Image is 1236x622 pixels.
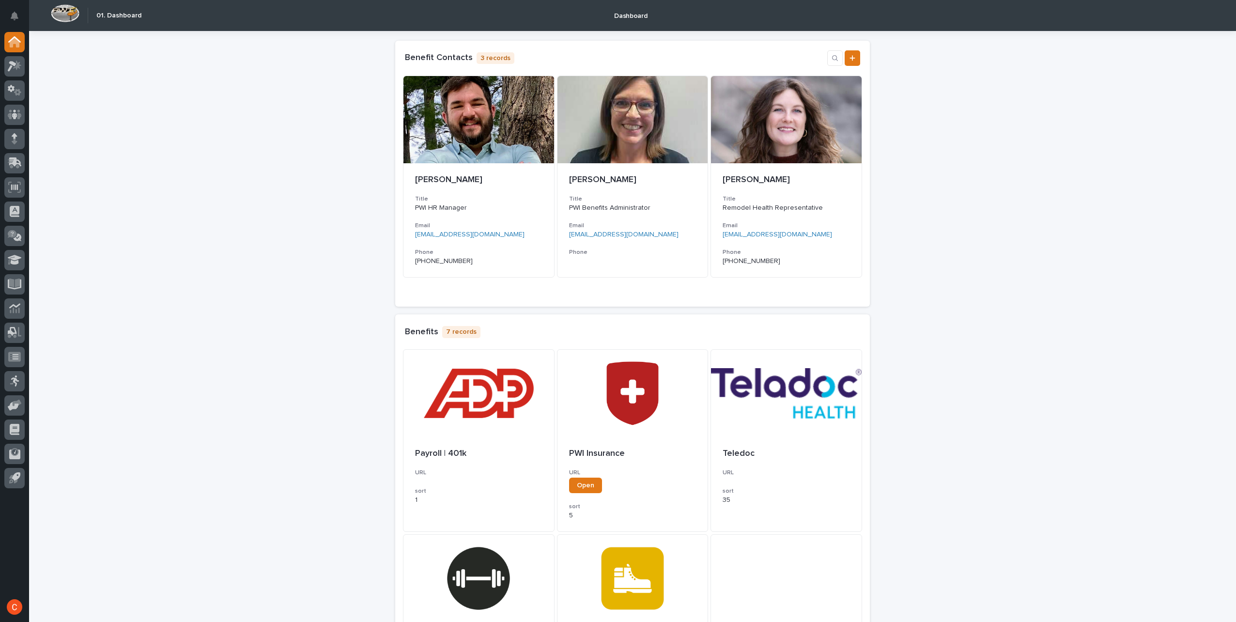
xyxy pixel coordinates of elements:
[569,195,696,203] h3: Title
[415,204,542,212] p: PWI HR Manager
[577,482,594,489] span: Open
[723,487,850,495] h3: sort
[403,349,555,532] a: Payroll | 401kURLsort1
[557,76,709,278] a: [PERSON_NAME]TitlePWI Benefits AdministratorEmail[EMAIL_ADDRESS][DOMAIN_NAME]Phone
[569,449,696,459] p: PWI Insurance
[415,496,542,504] p: 1
[405,53,473,63] h1: Benefit Contacts
[415,195,542,203] h3: Title
[415,449,542,459] p: Payroll | 401k
[405,327,438,338] h1: Benefits
[415,231,525,238] a: [EMAIL_ADDRESS][DOMAIN_NAME]
[442,326,480,338] p: 7 records
[723,175,850,186] p: [PERSON_NAME]
[477,52,514,64] p: 3 records
[845,50,860,66] a: Add new record
[711,349,862,532] a: TeledocURLsort35
[723,258,780,264] a: [PHONE_NUMBER]
[723,222,850,230] h3: Email
[723,231,832,238] a: [EMAIL_ADDRESS][DOMAIN_NAME]
[569,231,679,238] a: [EMAIL_ADDRESS][DOMAIN_NAME]
[415,249,542,256] h3: Phone
[12,12,25,27] div: Notifications
[723,204,850,212] p: Remodel Health Representative
[415,487,542,495] h3: sort
[569,175,696,186] p: [PERSON_NAME]
[569,503,696,511] h3: sort
[51,4,79,22] img: Workspace Logo
[711,76,862,278] a: [PERSON_NAME]TitleRemodel Health RepresentativeEmail[EMAIL_ADDRESS][DOMAIN_NAME]Phone[PHONE_NUMBER]
[723,195,850,203] h3: Title
[723,469,850,477] h3: URL
[96,12,141,20] h2: 01. Dashboard
[415,222,542,230] h3: Email
[569,469,696,477] h3: URL
[569,512,696,520] p: 5
[569,478,602,493] a: Open
[415,469,542,477] h3: URL
[569,204,696,212] p: PWI Benefits Administrator
[4,597,25,617] button: users-avatar
[557,349,709,532] a: PWI InsuranceURLOpensort5
[723,496,850,504] p: 35
[403,76,555,278] a: [PERSON_NAME]TitlePWI HR ManagerEmail[EMAIL_ADDRESS][DOMAIN_NAME]Phone[PHONE_NUMBER]
[415,258,473,264] a: [PHONE_NUMBER]
[4,6,25,26] button: Notifications
[569,222,696,230] h3: Email
[723,249,850,256] h3: Phone
[569,249,696,256] h3: Phone
[723,449,850,459] p: Teledoc
[415,175,542,186] p: [PERSON_NAME]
